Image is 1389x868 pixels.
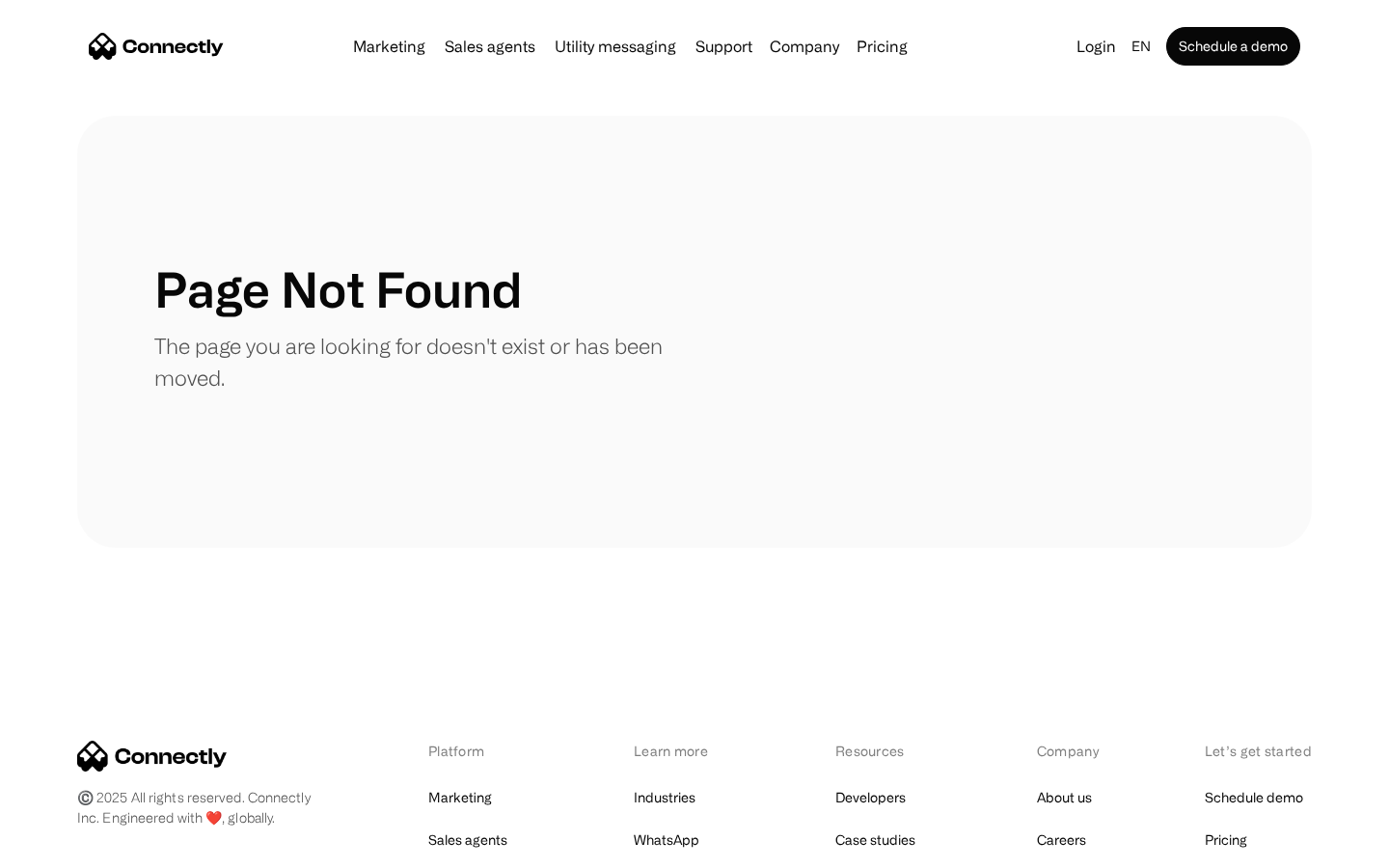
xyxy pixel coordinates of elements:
[437,39,543,54] a: Sales agents
[428,741,533,761] div: Platform
[849,39,915,54] a: Pricing
[634,827,699,854] a: WhatsApp
[1131,33,1151,60] div: en
[154,330,694,393] p: The page you are looking for doesn't exist or has been moved.
[1069,33,1124,60] a: Login
[1205,741,1312,761] div: Let’s get started
[428,784,492,811] a: Marketing
[634,741,735,761] div: Learn more
[154,260,522,318] h1: Page Not Found
[1037,784,1092,811] a: About us
[19,832,116,861] aside: Language selected: English
[1205,784,1303,811] a: Schedule demo
[688,39,760,54] a: Support
[835,827,915,854] a: Case studies
[770,33,839,60] div: Company
[39,834,116,861] ul: Language list
[634,784,695,811] a: Industries
[547,39,684,54] a: Utility messaging
[835,784,906,811] a: Developers
[345,39,433,54] a: Marketing
[1205,827,1247,854] a: Pricing
[428,827,507,854] a: Sales agents
[1037,741,1104,761] div: Company
[1037,827,1086,854] a: Careers
[1166,27,1300,66] a: Schedule a demo
[835,741,937,761] div: Resources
